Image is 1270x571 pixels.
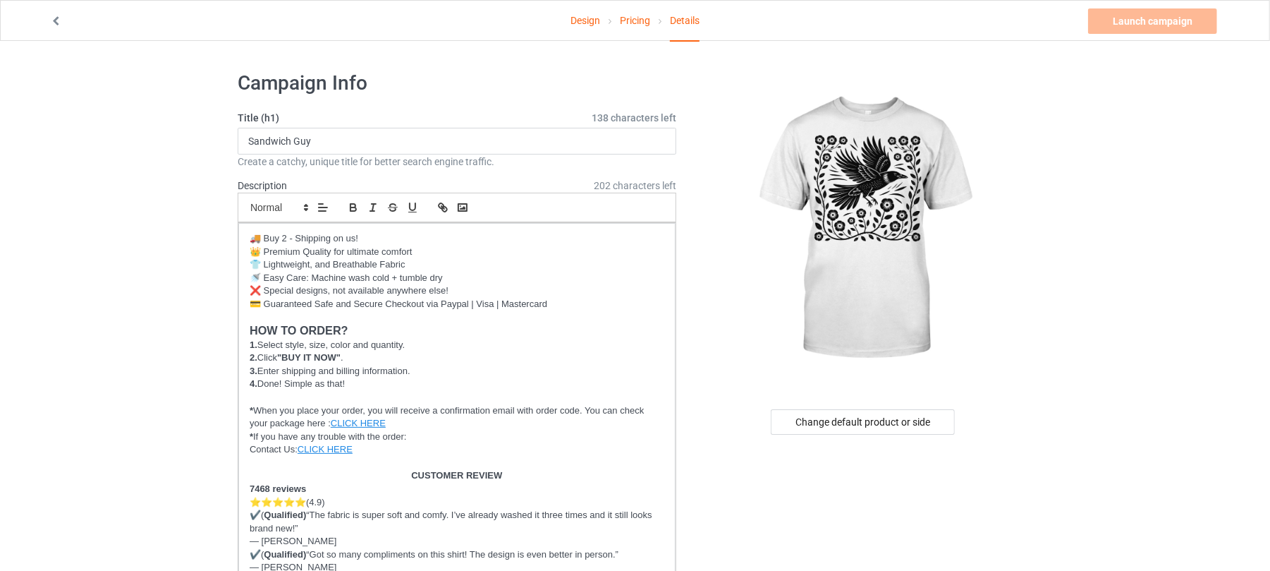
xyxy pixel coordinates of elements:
label: Description [238,180,287,191]
p: ❌ Special designs, not available anywhere else! [250,284,664,298]
p: 🚿 Easy Care: Machine wash cold + tumble dry [250,272,664,285]
div: Change default product or side [771,409,955,435]
p: ✔️( “Got so many compliments on this shirt! The design is even better in person.” [250,548,664,562]
strong: 4. [250,378,257,389]
p: Enter shipping and billing information. [250,365,664,378]
p: ✔️( “The fabric is super soft and comfy. I’ve already washed it three times and it still looks br... [250,509,664,535]
strong: "BUY IT NOW" [277,352,341,363]
p: — [PERSON_NAME] [250,535,664,548]
a: CLICK HERE [298,444,353,455]
p: 👕 Lightweight, and Breathable Fabric [250,258,664,272]
span: 138 characters left [592,111,676,125]
div: Create a catchy, unique title for better search engine traffic. [238,155,676,169]
p: Done! Simple as that! [250,378,664,391]
span: 202 characters left [594,179,676,193]
strong: CUSTOMER REVIEW [411,470,502,481]
p: ⭐️⭐️⭐️⭐️⭐️(4.9) [250,496,664,510]
p: If you have any trouble with the order: [250,431,664,444]
p: 🚚 Buy 2 - Shipping on us! [250,232,664,246]
a: Design [570,1,600,40]
strong: Qualified) [264,510,306,520]
p: 💳 Guaranteed Safe and Secure Checkout via Paypal | Visa | Mastercard [250,298,664,311]
p: Click . [250,351,664,365]
label: Title (h1) [238,111,676,125]
p: Select style, size, color and quantity. [250,339,664,352]
strong: 3. [250,366,257,376]
strong: 1. [250,339,257,350]
strong: 7468 reviews [250,483,306,494]
strong: Qualified) [264,549,306,560]
a: Pricing [620,1,650,40]
p: When you place your order, you will receive a confirmation email with order code. You can check y... [250,404,664,431]
strong: HOW TO ORDER? [250,324,348,337]
p: Contact Us: [250,443,664,457]
a: CLICK HERE [331,418,386,428]
strong: 2. [250,352,257,363]
div: Details [670,1,700,42]
h1: Campaign Info [238,71,676,96]
p: 👑 Premium Quality for ultimate comfort [250,246,664,259]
